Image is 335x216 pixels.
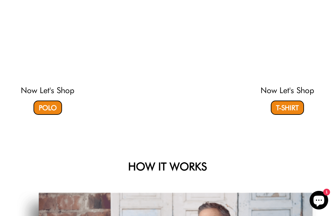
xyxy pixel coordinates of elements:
h2: HOW IT WORKS [17,160,318,173]
inbox-online-store-chat: Shopify online store chat [308,191,330,211]
a: Polo [33,101,62,115]
a: T-Shirt [271,101,304,115]
a: Now Let's Shop [21,85,74,95]
a: Now Let's Shop [261,85,314,95]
